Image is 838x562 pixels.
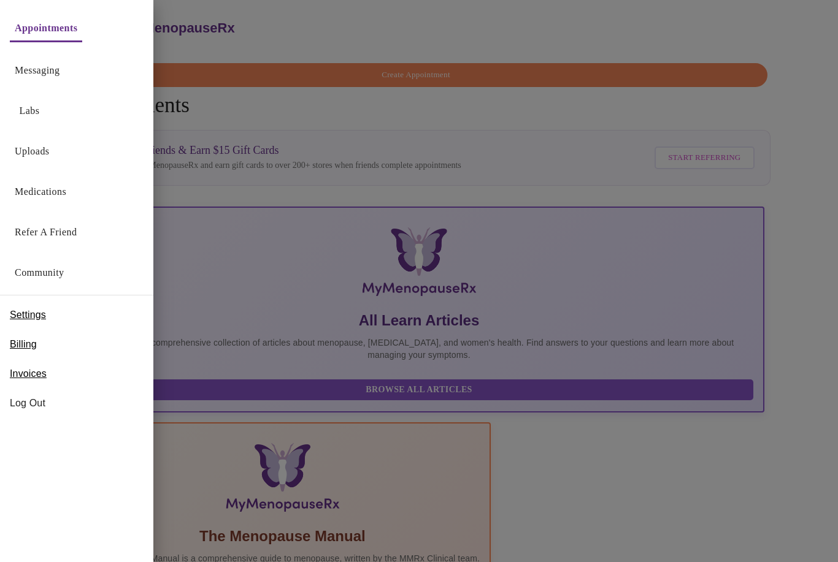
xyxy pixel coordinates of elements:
[15,224,77,241] a: Refer a Friend
[10,364,47,384] a: Invoices
[10,139,55,164] button: Uploads
[20,102,40,120] a: Labs
[15,20,77,37] a: Appointments
[15,143,50,160] a: Uploads
[10,180,71,204] button: Medications
[10,308,46,322] span: Settings
[10,337,37,352] span: Billing
[10,396,144,411] span: Log Out
[10,260,69,285] button: Community
[15,264,64,281] a: Community
[10,16,82,42] button: Appointments
[10,220,82,245] button: Refer a Friend
[10,366,47,381] span: Invoices
[10,99,49,123] button: Labs
[10,335,37,354] a: Billing
[15,183,66,200] a: Medications
[15,62,60,79] a: Messaging
[10,305,46,325] a: Settings
[10,58,64,83] button: Messaging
